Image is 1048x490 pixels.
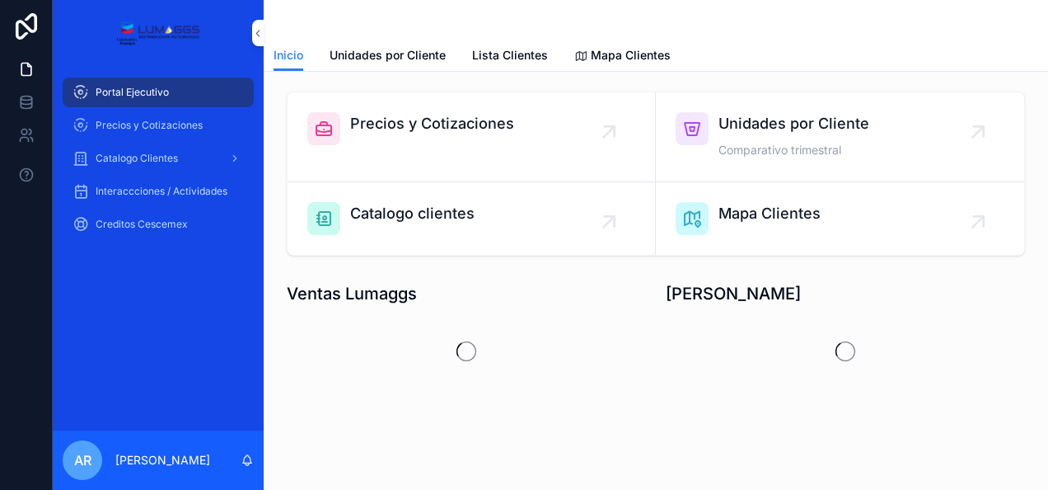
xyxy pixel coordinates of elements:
[63,144,254,173] a: Catalogo Clientes
[274,47,303,64] span: Inicio
[656,182,1024,255] a: Mapa Clientes
[96,119,203,132] span: Precios y Cotizaciones
[718,202,821,225] span: Mapa Clientes
[350,112,514,135] span: Precios y Cotizaciones
[330,47,446,64] span: Unidades por Cliente
[274,40,303,72] a: Inicio
[96,218,188,231] span: Creditos Cescemex
[718,112,869,135] span: Unidades por Cliente
[287,282,417,305] h1: Ventas Lumaggs
[74,450,91,470] span: AR
[115,452,210,469] p: [PERSON_NAME]
[718,142,869,158] span: Comparativo trimestral
[63,210,254,239] a: Creditos Cescemex
[53,66,264,261] div: scrollable content
[96,152,178,165] span: Catalogo Clientes
[288,182,656,255] a: Catalogo clientes
[574,40,671,73] a: Mapa Clientes
[116,20,199,46] img: App logo
[96,86,169,99] span: Portal Ejecutivo
[63,78,254,107] a: Portal Ejecutivo
[350,202,475,225] span: Catalogo clientes
[656,92,1024,182] a: Unidades por ClienteComparativo trimestral
[472,47,548,64] span: Lista Clientes
[96,185,227,198] span: Interaccciones / Actividades
[63,111,254,140] a: Precios y Cotizaciones
[666,282,801,305] h1: [PERSON_NAME]
[63,177,254,206] a: Interaccciones / Actividades
[330,40,446,73] a: Unidades por Cliente
[288,92,656,182] a: Precios y Cotizaciones
[591,47,671,64] span: Mapa Clientes
[472,40,548,73] a: Lista Clientes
